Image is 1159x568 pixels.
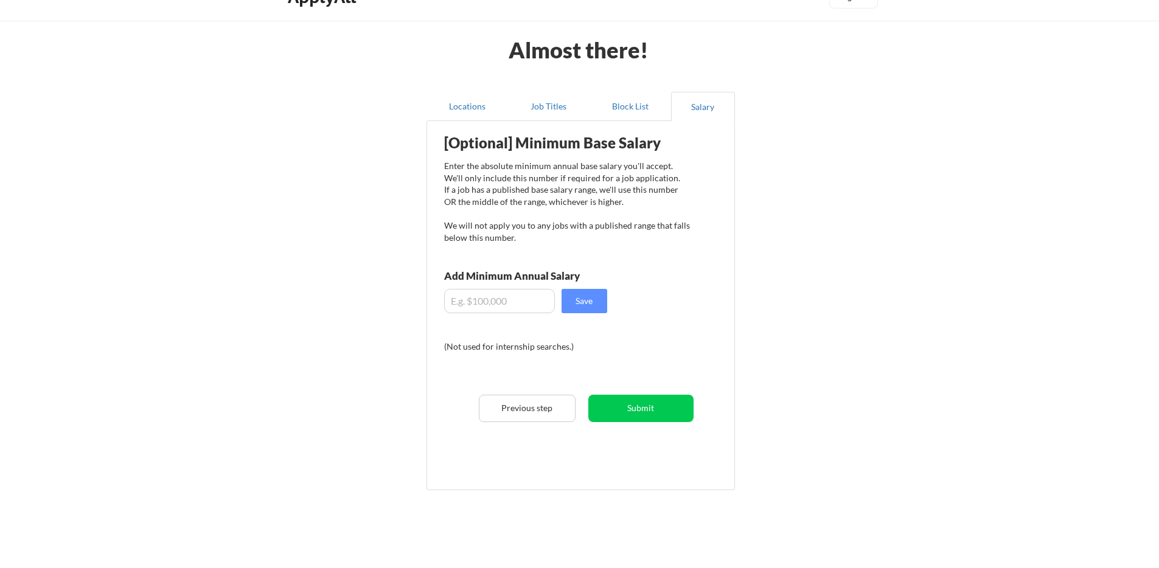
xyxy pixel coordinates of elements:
[494,39,664,61] div: Almost there!
[562,289,607,313] button: Save
[444,160,690,243] div: Enter the absolute minimum annual base salary you'll accept. We'll only include this number if re...
[444,271,634,281] div: Add Minimum Annual Salary
[588,395,694,422] button: Submit
[444,136,690,150] div: [Optional] Minimum Base Salary
[444,289,555,313] input: E.g. $100,000
[444,341,609,353] div: (Not used for internship searches.)
[479,395,576,422] button: Previous step
[426,92,508,121] button: Locations
[508,92,590,121] button: Job Titles
[671,92,735,121] button: Salary
[590,92,671,121] button: Block List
